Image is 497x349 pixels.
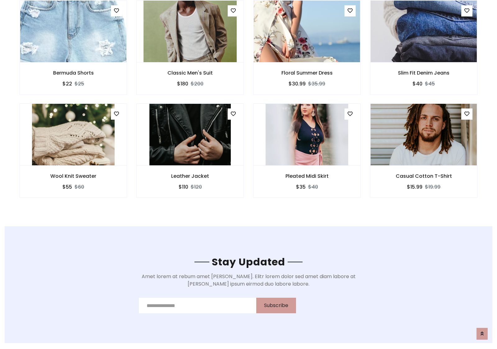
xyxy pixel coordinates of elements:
[75,80,84,87] del: $25
[177,81,188,87] h6: $180
[425,183,440,191] del: $19.99
[75,183,84,191] del: $60
[289,81,306,87] h6: $30.99
[370,173,477,179] h6: Casual Cotton T-Shirt
[179,184,188,190] h6: $110
[20,173,127,179] h6: Wool Knit Sweater
[370,70,477,76] h6: Slim Fit Denim Jeans
[62,81,72,87] h6: $22
[139,273,358,288] p: Amet lorem at rebum amet [PERSON_NAME]. Elitr lorem dolor sed amet diam labore at [PERSON_NAME] i...
[253,70,360,76] h6: Floral Summer Dress
[137,70,244,76] h6: Classic Men's Suit
[256,298,296,313] button: Subscribe
[253,173,360,179] h6: Pleated Midi Skirt
[20,70,127,76] h6: Bermuda Shorts
[191,183,202,191] del: $120
[209,255,288,269] span: Stay Updated
[308,80,325,87] del: $35.99
[62,184,72,190] h6: $55
[296,184,306,190] h6: $35
[137,173,244,179] h6: Leather Jacket
[407,184,422,190] h6: $15.99
[191,80,203,87] del: $200
[308,183,318,191] del: $40
[425,80,435,87] del: $45
[413,81,422,87] h6: $40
